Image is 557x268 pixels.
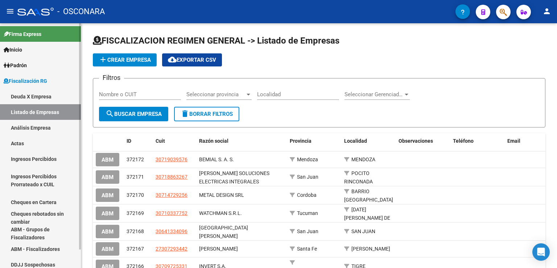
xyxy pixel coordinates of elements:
[344,170,373,184] span: POCITO RINCONADA
[99,57,151,63] span: Crear Empresa
[127,192,144,198] span: 372170
[96,170,119,184] button: ABM
[396,133,450,149] datatable-header-cell: Observaciones
[450,133,504,149] datatable-header-cell: Teléfono
[287,133,341,149] datatable-header-cell: Provincia
[156,246,187,252] span: 27307293442
[344,188,393,203] span: BARRIO [GEOGRAPHIC_DATA]
[106,111,162,117] span: Buscar Empresa
[399,138,433,144] span: Observaciones
[99,107,168,121] button: Buscar Empresa
[96,225,119,238] button: ABM
[127,138,131,144] span: ID
[96,153,119,166] button: ABM
[102,228,114,235] span: ABM
[344,138,367,144] span: Localidad
[156,138,165,144] span: Cuit
[106,109,114,118] mat-icon: search
[96,242,119,256] button: ABM
[156,157,187,162] span: 30719039576
[102,246,114,252] span: ABM
[453,138,474,144] span: Teléfono
[199,157,234,162] span: BEMIAL S. A. S.
[199,170,269,193] span: JOSE DOLORES SOLUCIONES ELECTRICAS INTEGRALES ENERGETICAS S. A. S.
[4,30,41,38] span: Firma Express
[542,7,551,16] mat-icon: person
[4,61,27,69] span: Padrón
[153,133,196,149] datatable-header-cell: Cuit
[344,91,403,98] span: Seleccionar Gerenciador
[351,157,375,162] span: MENDOZA
[156,174,187,180] span: 30718863267
[344,207,390,229] span: [DATE][PERSON_NAME] DE TUCUMAN
[4,77,47,85] span: Fiscalización RG
[532,243,550,261] div: Open Intercom Messenger
[174,107,239,121] button: Borrar Filtros
[102,210,114,217] span: ABM
[196,133,287,149] datatable-header-cell: Razón social
[6,7,15,16] mat-icon: menu
[99,55,107,64] mat-icon: add
[102,157,114,163] span: ABM
[351,228,375,234] span: SAN JUAN
[127,228,144,234] span: 372168
[297,210,318,216] span: Tucuman
[297,192,317,198] span: Cordoba
[162,53,222,66] button: Exportar CSV
[290,138,311,144] span: Provincia
[57,4,105,20] span: - OSCONARA
[96,207,119,220] button: ABM
[181,111,233,117] span: Borrar Filtros
[99,73,124,83] h3: Filtros
[127,210,144,216] span: 372169
[4,46,22,54] span: Inicio
[199,225,248,239] span: COLEGIO SAN PABLO S. A.
[297,157,318,162] span: Mendoza
[156,228,187,234] span: 30641334096
[297,174,318,180] span: San Juan
[93,36,339,46] span: FISCALIZACION REGIMEN GENERAL -> Listado de Empresas
[96,188,119,202] button: ABM
[102,174,114,180] span: ABM
[127,157,144,162] span: 372172
[199,246,238,252] span: ORELLANO ROMINA
[507,138,520,144] span: Email
[127,246,144,252] span: 372167
[124,133,153,149] datatable-header-cell: ID
[199,192,244,198] span: METAL DESIGN SRL
[168,55,177,64] mat-icon: cloud_download
[199,138,228,144] span: Razón social
[102,192,114,199] span: ABM
[186,91,245,98] span: Seleccionar provincia
[351,246,390,252] span: [PERSON_NAME]
[199,210,242,216] span: WATCHMAN S.R.L.
[297,246,317,252] span: Santa Fe
[156,192,187,198] span: 30714729256
[341,133,396,149] datatable-header-cell: Localidad
[297,228,318,234] span: San Juan
[181,109,189,118] mat-icon: delete
[168,57,216,63] span: Exportar CSV
[93,53,157,66] button: Crear Empresa
[127,174,144,180] span: 372171
[156,210,187,216] span: 30710337752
